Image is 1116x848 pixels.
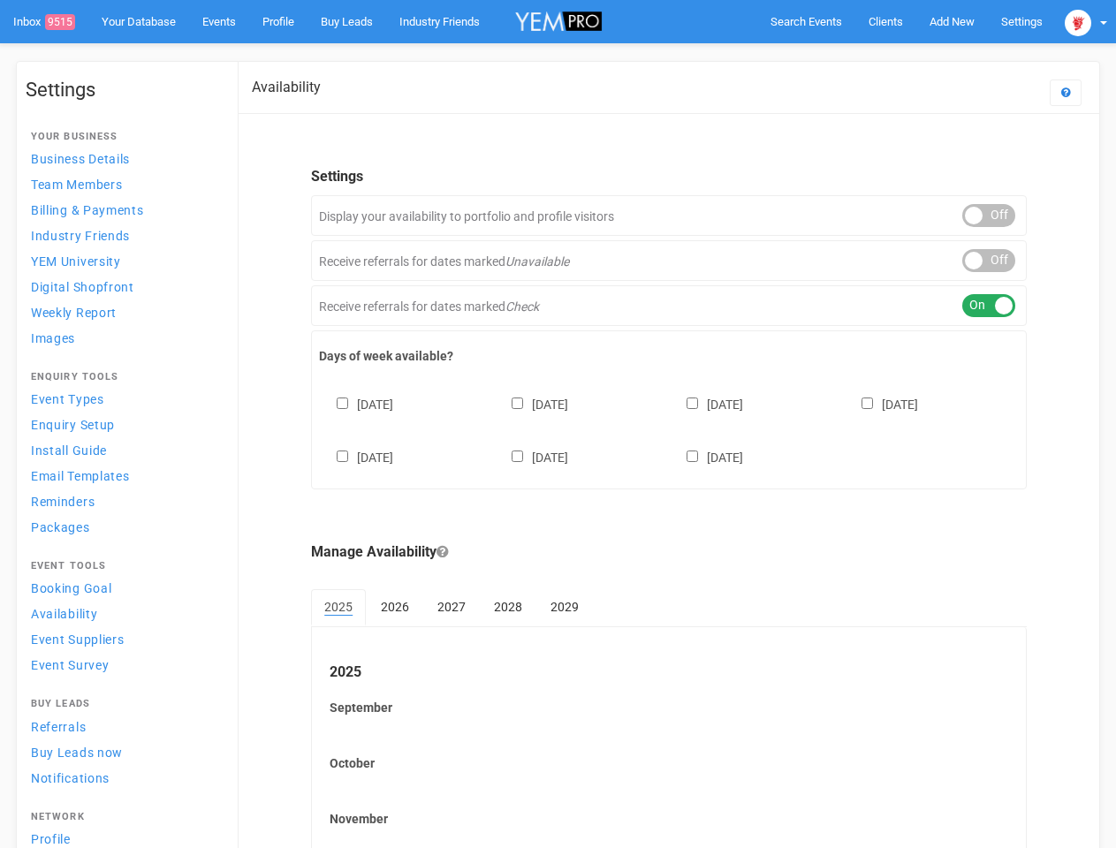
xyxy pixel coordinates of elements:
span: Availability [31,607,97,621]
a: Industry Friends [26,223,220,247]
label: September [330,699,1008,716]
span: Billing & Payments [31,203,144,217]
a: 2028 [481,589,535,625]
em: Check [505,299,539,314]
label: [DATE] [494,394,568,413]
span: Enquiry Setup [31,418,115,432]
h2: Availability [252,79,321,95]
h4: Event Tools [31,561,215,572]
input: [DATE] [512,397,523,409]
a: Images [26,326,220,350]
label: [DATE] [844,394,918,413]
label: Days of week available? [319,347,1019,365]
span: Digital Shopfront [31,280,134,294]
div: Display your availability to portfolio and profile visitors [311,195,1027,236]
span: Email Templates [31,469,130,483]
label: October [330,754,1008,772]
label: [DATE] [319,447,393,466]
a: Weekly Report [26,300,220,324]
a: Event Types [26,387,220,411]
div: Receive referrals for dates marked [311,285,1027,326]
span: Packages [31,520,90,534]
span: Clients [869,15,903,28]
a: Packages [26,515,220,539]
a: Availability [26,602,220,625]
a: 2025 [311,589,366,626]
a: Digital Shopfront [26,275,220,299]
legend: Manage Availability [311,542,1027,563]
h1: Settings [26,79,220,101]
img: open-uri20250107-2-1pbi2ie [1065,10,1091,36]
span: 9515 [45,14,75,30]
a: Team Members [26,172,220,196]
span: Team Members [31,178,122,192]
span: Event Suppliers [31,632,125,647]
a: 2029 [537,589,592,625]
span: Install Guide [31,443,107,458]
a: Enquiry Setup [26,413,220,436]
span: Business Details [31,152,130,166]
label: [DATE] [669,447,743,466]
legend: Settings [311,167,1027,187]
a: 2026 [368,589,422,625]
legend: 2025 [330,662,1008,683]
span: Booking Goal [31,581,111,595]
span: Event Survey [31,658,109,672]
h4: Buy Leads [31,699,215,709]
input: [DATE] [337,450,348,462]
a: 2027 [424,589,479,625]
a: Notifications [26,766,220,790]
div: Receive referrals for dates marked [311,240,1027,281]
label: [DATE] [494,447,568,466]
span: Images [31,331,75,345]
a: YEM University [26,249,220,273]
span: Notifications [31,771,110,785]
input: [DATE] [862,397,873,409]
a: Event Survey [26,653,220,677]
a: Billing & Payments [26,198,220,222]
span: Add New [930,15,975,28]
h4: Your Business [31,132,215,142]
a: Business Details [26,147,220,170]
span: Event Types [31,392,104,406]
a: Buy Leads now [26,740,220,764]
input: [DATE] [687,450,698,462]
span: Weekly Report [31,306,117,320]
input: [DATE] [512,450,523,462]
a: Booking Goal [26,576,220,600]
a: Install Guide [26,438,220,462]
h4: Network [31,812,215,822]
label: [DATE] [319,394,393,413]
em: Unavailable [505,254,569,269]
a: Email Templates [26,464,220,488]
label: November [330,810,1008,828]
span: YEM University [31,254,121,269]
input: [DATE] [337,397,348,409]
a: Reminders [26,489,220,513]
label: [DATE] [669,394,743,413]
a: Referrals [26,715,220,738]
span: Search Events [771,15,842,28]
a: Event Suppliers [26,627,220,651]
input: [DATE] [687,397,698,409]
span: Reminders [31,495,95,509]
h4: Enquiry Tools [31,372,215,382]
